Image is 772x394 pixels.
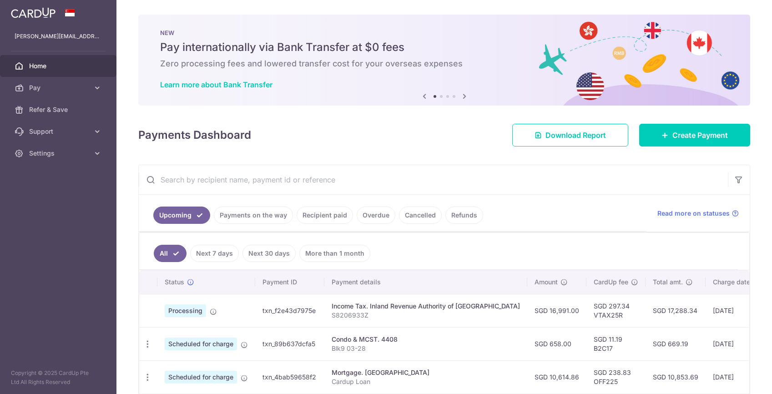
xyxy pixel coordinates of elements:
a: Download Report [512,124,628,146]
p: S8206933Z [332,311,520,320]
a: Learn more about Bank Transfer [160,80,272,89]
td: [DATE] [706,327,767,360]
span: CardUp fee [594,278,628,287]
span: Create Payment [672,130,728,141]
a: All [154,245,187,262]
span: Charge date [713,278,750,287]
h5: Pay internationally via Bank Transfer at $0 fees [160,40,728,55]
td: [DATE] [706,360,767,394]
div: Condo & MCST. 4408 [332,335,520,344]
a: Refunds [445,207,483,224]
span: Settings [29,149,89,158]
p: NEW [160,29,728,36]
a: Payments on the way [214,207,293,224]
div: Income Tax. Inland Revenue Authority of [GEOGRAPHIC_DATA] [332,302,520,311]
span: Scheduled for charge [165,338,237,350]
div: Mortgage. [GEOGRAPHIC_DATA] [332,368,520,377]
span: Amount [535,278,558,287]
span: Scheduled for charge [165,371,237,384]
td: SGD 16,991.00 [527,294,586,327]
span: Home [29,61,89,71]
a: Next 7 days [190,245,239,262]
span: Refer & Save [29,105,89,114]
td: SGD 10,614.86 [527,360,586,394]
td: [DATE] [706,294,767,327]
a: Create Payment [639,124,750,146]
span: Total amt. [653,278,683,287]
td: SGD 238.83 OFF225 [586,360,646,394]
a: Read more on statuses [657,209,739,218]
p: Cardup Loan [332,377,520,386]
span: Support [29,127,89,136]
td: SGD 669.19 [646,327,706,360]
span: Pay [29,83,89,92]
span: Status [165,278,184,287]
td: SGD 658.00 [527,327,586,360]
input: Search by recipient name, payment id or reference [139,165,728,194]
span: Processing [165,304,206,317]
td: txn_89b637dcfa5 [255,327,324,360]
a: Upcoming [153,207,210,224]
td: SGD 297.34 VTAX25R [586,294,646,327]
th: Payment details [324,270,527,294]
a: More than 1 month [299,245,370,262]
td: txn_4bab59658f2 [255,360,324,394]
p: Blk9 03-28 [332,344,520,353]
span: Read more on statuses [657,209,730,218]
a: Recipient paid [297,207,353,224]
a: Cancelled [399,207,442,224]
td: SGD 17,288.34 [646,294,706,327]
td: SGD 11.19 B2C17 [586,327,646,360]
h6: Zero processing fees and lowered transfer cost for your overseas expenses [160,58,728,69]
td: txn_f2e43d7975e [255,294,324,327]
a: Next 30 days [242,245,296,262]
h4: Payments Dashboard [138,127,251,143]
p: [PERSON_NAME][EMAIL_ADDRESS][DOMAIN_NAME] [15,32,102,41]
span: Download Report [545,130,606,141]
img: Bank transfer banner [138,15,750,106]
img: CardUp [11,7,56,18]
td: SGD 10,853.69 [646,360,706,394]
th: Payment ID [255,270,324,294]
a: Overdue [357,207,395,224]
